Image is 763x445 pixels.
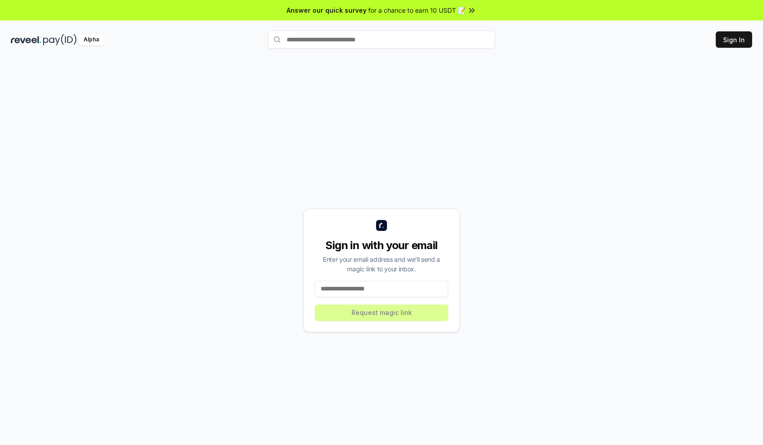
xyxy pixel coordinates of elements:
[368,5,466,15] span: for a chance to earn 10 USDT 📝
[376,220,387,231] img: logo_small
[79,34,104,45] div: Alpha
[315,255,448,274] div: Enter your email address and we’ll send a magic link to your inbox.
[287,5,367,15] span: Answer our quick survey
[43,34,77,45] img: pay_id
[716,31,752,48] button: Sign In
[315,238,448,253] div: Sign in with your email
[11,34,41,45] img: reveel_dark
